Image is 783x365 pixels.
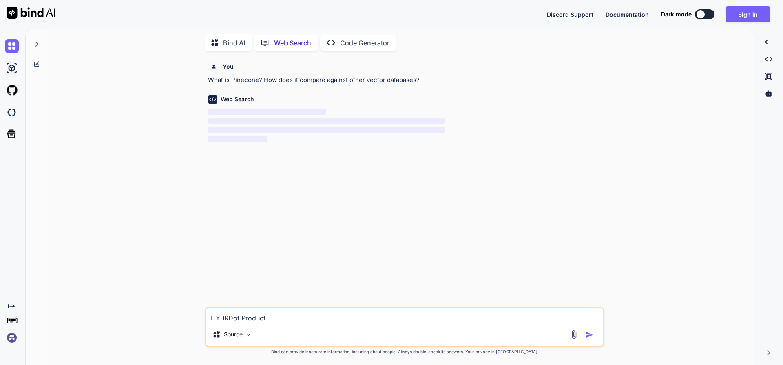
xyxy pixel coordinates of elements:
[5,83,19,97] img: githubLight
[5,39,19,53] img: chat
[606,11,649,18] span: Documentation
[569,330,579,339] img: attachment
[224,330,243,338] p: Source
[547,11,593,18] span: Discord Support
[205,349,604,355] p: Bind can provide inaccurate information, including about people. Always double-check its answers....
[208,127,445,133] span: ‌
[208,118,445,124] span: ‌
[208,136,267,142] span: ‌
[223,38,245,48] p: Bind AI
[547,10,593,19] button: Discord Support
[7,7,55,19] img: Bind AI
[208,76,603,85] p: What is Pinecone? How does it compare against other vector databases?
[5,61,19,75] img: ai-studio
[340,38,389,48] p: Code Generator
[274,38,311,48] p: Web Search
[661,10,692,18] span: Dark mode
[726,6,770,22] button: Sign in
[5,105,19,119] img: darkCloudIdeIcon
[208,109,326,115] span: ‌
[585,331,593,339] img: icon
[206,308,603,323] textarea: HYBRDot Product
[221,95,254,103] h6: Web Search
[5,331,19,345] img: signin
[223,62,234,71] h6: You
[606,10,649,19] button: Documentation
[245,331,252,338] img: Pick Models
